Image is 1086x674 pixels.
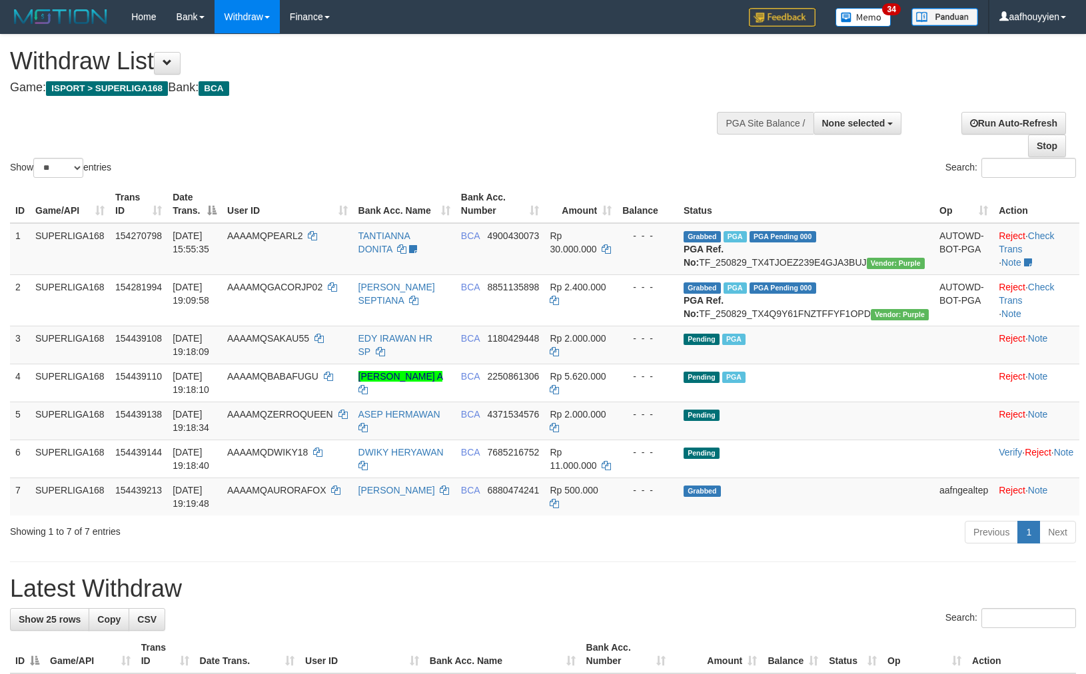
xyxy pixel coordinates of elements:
[353,185,456,223] th: Bank Acc. Name: activate to sort column ascending
[10,635,45,673] th: ID: activate to sort column descending
[227,409,333,420] span: AAAAMQZERROQUEEN
[999,282,1025,292] a: Reject
[882,3,900,15] span: 34
[10,48,711,75] h1: Withdraw List
[544,185,617,223] th: Amount: activate to sort column ascending
[1028,135,1066,157] a: Stop
[30,478,110,515] td: SUPERLIGA168
[358,371,443,382] a: [PERSON_NAME] A
[965,521,1018,543] a: Previous
[1025,447,1051,458] a: Reject
[199,81,229,96] span: BCA
[358,409,440,420] a: ASEP HERMAWAN
[110,185,167,223] th: Trans ID: activate to sort column ascending
[10,326,30,364] td: 3
[722,372,746,383] span: Marked by aafsoumeymey
[684,282,721,294] span: Grabbed
[993,185,1079,223] th: Action
[115,447,162,458] span: 154439144
[999,409,1025,420] a: Reject
[461,371,480,382] span: BCA
[684,231,721,242] span: Grabbed
[678,185,934,223] th: Status
[550,371,606,382] span: Rp 5.620.000
[550,282,606,292] span: Rp 2.400.000
[1028,333,1048,344] a: Note
[487,409,539,420] span: Copy 4371534576 to clipboard
[30,274,110,326] td: SUPERLIGA168
[934,223,993,275] td: AUTOWD-BOT-PGA
[487,333,539,344] span: Copy 1180429448 to clipboard
[456,185,545,223] th: Bank Acc. Number: activate to sort column ascending
[115,230,162,241] span: 154270798
[30,402,110,440] td: SUPERLIGA168
[30,223,110,275] td: SUPERLIGA168
[10,608,89,631] a: Show 25 rows
[882,635,967,673] th: Op: activate to sort column ascending
[722,334,746,345] span: Marked by aafsoumeymey
[173,230,209,254] span: [DATE] 15:55:35
[461,230,480,241] span: BCA
[10,478,30,515] td: 7
[867,258,925,269] span: Vendor URL: https://trx4.1velocity.biz
[10,575,1076,602] h1: Latest Withdraw
[195,635,300,673] th: Date Trans.: activate to sort column ascending
[227,333,309,344] span: AAAAMQSAKAU55
[999,485,1025,496] a: Reject
[10,7,111,27] img: MOTION_logo.png
[173,485,209,509] span: [DATE] 19:19:48
[167,185,222,223] th: Date Trans.: activate to sort column descending
[684,334,720,345] span: Pending
[1001,308,1021,319] a: Note
[487,447,539,458] span: Copy 7685216752 to clipboard
[487,230,539,241] span: Copy 4900430073 to clipboard
[227,282,322,292] span: AAAAMQGACORJP02
[1054,447,1074,458] a: Note
[822,118,885,129] span: None selected
[115,409,162,420] span: 154439138
[622,408,673,421] div: - - -
[617,185,678,223] th: Balance
[945,608,1076,628] label: Search:
[993,274,1079,326] td: · ·
[1028,485,1048,496] a: Note
[115,333,162,344] span: 154439108
[227,371,318,382] span: AAAAMQBABAFUGU
[33,158,83,178] select: Showentries
[19,614,81,625] span: Show 25 rows
[173,409,209,433] span: [DATE] 19:18:34
[10,158,111,178] label: Show entries
[487,371,539,382] span: Copy 2250861306 to clipboard
[993,478,1079,515] td: ·
[684,372,720,383] span: Pending
[46,81,168,96] span: ISPORT > SUPERLIGA168
[911,8,978,26] img: panduan.png
[45,635,136,673] th: Game/API: activate to sort column ascending
[684,410,720,421] span: Pending
[10,402,30,440] td: 5
[173,282,209,306] span: [DATE] 19:09:58
[993,326,1079,364] td: ·
[999,371,1025,382] a: Reject
[300,635,424,673] th: User ID: activate to sort column ascending
[136,635,195,673] th: Trans ID: activate to sort column ascending
[934,478,993,515] td: aafngealtep
[999,230,1054,254] a: Check Trans
[550,485,598,496] span: Rp 500.000
[981,158,1076,178] input: Search:
[678,223,934,275] td: TF_250829_TX4TJOEZ239E4GJA3BUJ
[137,614,157,625] span: CSV
[461,333,480,344] span: BCA
[993,223,1079,275] td: · ·
[227,230,303,241] span: AAAAMQPEARL2
[999,333,1025,344] a: Reject
[550,230,596,254] span: Rp 30.000.000
[461,447,480,458] span: BCA
[967,635,1076,673] th: Action
[424,635,581,673] th: Bank Acc. Name: activate to sort column ascending
[461,485,480,496] span: BCA
[89,608,129,631] a: Copy
[173,447,209,471] span: [DATE] 19:18:40
[835,8,891,27] img: Button%20Memo.svg
[999,282,1054,306] a: Check Trans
